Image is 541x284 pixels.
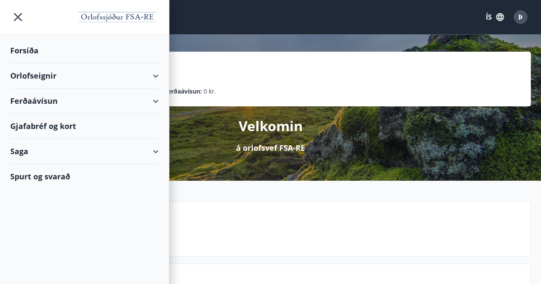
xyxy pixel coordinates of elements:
span: Þ [518,12,523,22]
span: 0 kr. [204,87,216,96]
img: union_logo [76,9,159,26]
div: Forsíða [10,38,159,63]
div: Spurt og svarað [10,164,159,189]
button: ÍS [481,9,508,25]
p: Ferðaávísun : [164,87,202,96]
div: Orlofseignir [10,63,159,88]
p: Næstu helgi [73,223,523,237]
button: menu [10,9,26,25]
div: Saga [10,139,159,164]
div: Gjafabréf og kort [10,114,159,139]
p: Velkomin [239,117,303,135]
button: Þ [510,7,531,27]
div: Ferðaávísun [10,88,159,114]
p: á orlofsvef FSA-RE [236,142,305,153]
